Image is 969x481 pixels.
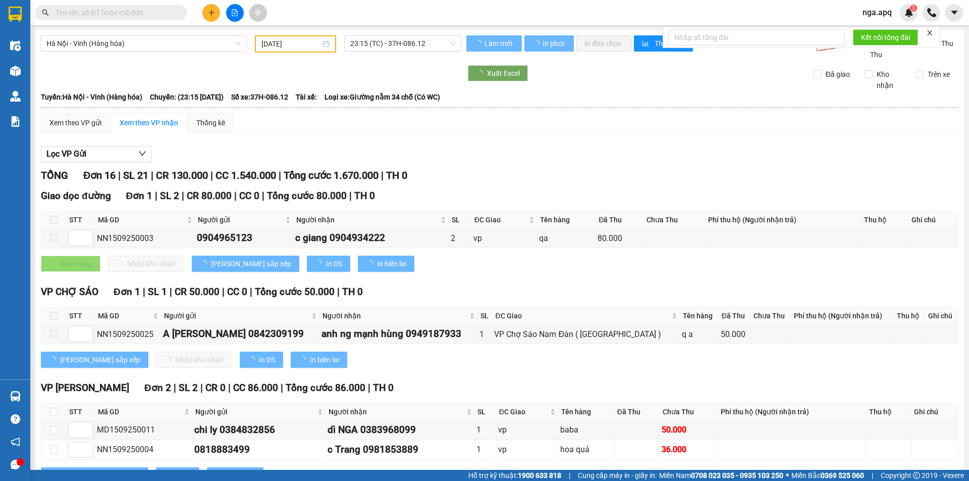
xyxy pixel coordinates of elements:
img: warehouse-icon [10,391,21,402]
strong: 0708 023 035 - 0935 103 250 [691,471,783,479]
span: | [349,190,352,202]
span: [PERSON_NAME] sắp xếp [211,258,291,269]
div: qa [539,232,595,245]
th: SL [478,308,493,324]
span: Người nhận [329,406,464,417]
div: baba [560,423,613,436]
span: TH 0 [354,190,375,202]
span: In biên lai [226,470,255,481]
button: plus [202,4,220,22]
span: CC 0 [239,190,259,202]
span: [PERSON_NAME] sắp xếp [60,470,140,481]
span: Người gửi [198,214,283,225]
span: Kho nhận [873,69,908,91]
th: Tên hàng [680,308,719,324]
th: Ghi chú [909,212,958,228]
button: In đơn chọn [576,35,631,52]
button: Kết nối tổng đài [853,29,918,45]
span: Hà Nội - Vinh (Hàng hóa) [46,36,241,51]
span: CC 1.540.000 [216,169,276,181]
th: SL [475,404,497,420]
th: Thu hộ [894,308,926,324]
button: Giao hàng [41,256,100,272]
span: Người gửi [164,310,310,321]
th: STT [67,308,95,324]
span: In DS [326,258,342,269]
div: 50.000 [662,423,716,436]
span: Miền Nam [659,470,783,481]
span: message [11,460,20,469]
div: 80.000 [598,232,642,245]
div: Xem theo VP nhận [120,117,178,128]
span: Tổng cước 80.000 [267,190,347,202]
span: | [170,286,172,298]
button: file-add [226,4,244,22]
span: SL 1 [148,286,167,298]
th: Thu hộ [862,212,908,228]
span: Tài xế: [296,91,317,103]
span: | [569,470,570,481]
span: Đơn 2 [144,382,171,394]
button: bar-chartThống kê [634,35,693,52]
span: | [281,382,283,394]
span: loading [476,70,487,77]
span: | [337,286,340,298]
span: | [200,382,203,394]
div: anh ng mạnh hùng 0949187933 [321,326,475,342]
div: chi ly 0384832856 [194,422,324,438]
button: Làm mới [466,35,522,52]
button: [PERSON_NAME] sắp xếp [41,352,148,368]
div: A [PERSON_NAME] 0842309199 [163,326,318,342]
img: solution-icon [10,116,21,127]
th: Phí thu hộ (Người nhận trả) [706,212,862,228]
span: | [151,169,153,181]
span: In phơi [543,38,566,49]
th: Ghi chú [911,404,958,420]
img: warehouse-icon [10,40,21,51]
td: MD1509250011 [95,420,193,440]
span: copyright [913,472,920,479]
span: Đơn 1 [126,190,153,202]
th: STT [67,212,95,228]
div: 36.000 [662,443,716,456]
div: NN1509250025 [97,328,159,341]
img: phone-icon [927,8,936,17]
div: 1 [479,328,491,341]
th: Chưa Thu [660,404,718,420]
span: Mã GD [98,214,185,225]
span: Loại xe: Giường nằm 34 chỗ (Có WC) [325,91,440,103]
span: question-circle [11,414,20,424]
img: warehouse-icon [10,91,21,102]
span: Miền Bắc [791,470,864,481]
th: Tên hàng [559,404,615,420]
button: caret-down [945,4,963,22]
button: In biên lai [291,352,347,368]
span: down [138,150,146,158]
span: loading [200,260,211,267]
span: CR 0 [205,382,226,394]
div: 1 [476,443,495,456]
span: Tổng cước 1.670.000 [284,169,379,181]
button: In phơi [524,35,574,52]
span: plus [208,9,215,16]
span: | [174,382,176,394]
button: In biên lai [358,256,414,272]
span: | [210,169,213,181]
span: bar-chart [642,40,651,48]
div: c giang 0904934222 [295,230,447,246]
span: loading [474,40,483,47]
span: | [279,169,281,181]
span: Đơn 16 [83,169,116,181]
b: Tuyến: Hà Nội - Vinh (Hàng hóa) [41,93,142,101]
span: | [182,190,184,202]
div: NN1509250003 [97,232,193,245]
button: Nhập kho nhận [156,352,232,368]
th: Phí thu hộ (Người nhận trả) [791,308,895,324]
span: Đơn 1 [114,286,140,298]
span: Kết nối tổng đài [861,32,910,43]
div: vp [498,443,557,456]
span: Chuyến: (23:15 [DATE]) [150,91,224,103]
span: | [118,169,121,181]
div: 0904965123 [197,230,292,246]
span: loading [315,260,326,267]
